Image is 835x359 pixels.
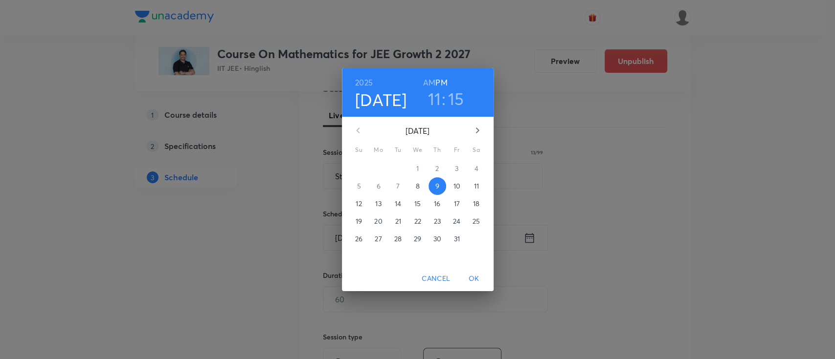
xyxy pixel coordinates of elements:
button: 27 [370,230,387,248]
button: 22 [409,212,427,230]
p: 23 [433,216,440,226]
button: 11 [428,88,441,109]
p: 27 [375,234,382,244]
p: 18 [473,199,479,209]
button: 30 [429,230,446,248]
span: Su [350,145,368,155]
p: 26 [355,234,362,244]
button: 16 [429,195,446,212]
button: 21 [389,212,407,230]
button: 26 [350,230,368,248]
button: 8 [409,177,427,195]
p: 21 [395,216,401,226]
span: We [409,145,427,155]
p: 31 [453,234,459,244]
button: 2025 [355,76,373,89]
button: 17 [448,195,466,212]
button: 11 [468,177,485,195]
p: 28 [394,234,402,244]
p: 19 [356,216,362,226]
p: 20 [374,216,382,226]
p: 14 [395,199,401,209]
p: 29 [414,234,421,244]
p: 17 [453,199,459,209]
span: Fr [448,145,466,155]
p: 10 [453,181,460,191]
p: [DATE] [370,125,466,137]
span: Cancel [422,273,450,285]
button: 20 [370,212,387,230]
button: PM [435,76,447,89]
button: 9 [429,177,446,195]
h3: : [442,88,446,109]
button: OK [458,270,490,288]
button: 25 [468,212,485,230]
button: 12 [350,195,368,212]
button: 31 [448,230,466,248]
button: 15 [409,195,427,212]
p: 15 [414,199,421,209]
button: 18 [468,195,485,212]
p: 8 [415,181,419,191]
p: 9 [435,181,439,191]
span: Sa [468,145,485,155]
p: 12 [356,199,361,209]
p: 11 [474,181,478,191]
span: Tu [389,145,407,155]
button: 15 [448,88,464,109]
span: OK [462,273,486,285]
button: Cancel [418,270,454,288]
button: 29 [409,230,427,248]
p: 22 [414,216,421,226]
button: 28 [389,230,407,248]
p: 25 [473,216,480,226]
button: 14 [389,195,407,212]
button: 10 [448,177,466,195]
button: AM [423,76,435,89]
button: 24 [448,212,466,230]
p: 16 [434,199,440,209]
span: Th [429,145,446,155]
span: Mo [370,145,387,155]
p: 13 [375,199,381,209]
p: 24 [453,216,460,226]
button: 23 [429,212,446,230]
button: 19 [350,212,368,230]
button: [DATE] [355,89,407,110]
p: 30 [433,234,441,244]
button: 13 [370,195,387,212]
